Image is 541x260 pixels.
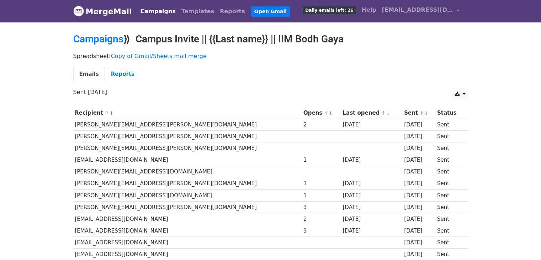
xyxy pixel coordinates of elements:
[404,132,434,141] div: [DATE]
[303,121,339,129] div: 2
[73,225,302,237] td: [EMAIL_ADDRESS][DOMAIN_NAME]
[404,227,434,235] div: [DATE]
[324,110,328,116] a: ↑
[73,131,302,142] td: [PERSON_NAME][EMAIL_ADDRESS][PERSON_NAME][DOMAIN_NAME]
[343,156,401,164] div: [DATE]
[404,156,434,164] div: [DATE]
[343,180,401,188] div: [DATE]
[435,225,464,237] td: Sent
[73,154,302,166] td: [EMAIL_ADDRESS][DOMAIN_NAME]
[435,107,464,119] th: Status
[73,166,302,178] td: [PERSON_NAME][EMAIL_ADDRESS][DOMAIN_NAME]
[303,156,339,164] div: 1
[179,4,217,19] a: Templates
[404,215,434,223] div: [DATE]
[73,107,302,119] th: Recipient
[341,107,403,119] th: Last opened
[435,166,464,178] td: Sent
[404,192,434,200] div: [DATE]
[435,201,464,213] td: Sent
[435,178,464,189] td: Sent
[303,215,339,223] div: 2
[73,4,132,19] a: MergeMail
[303,6,356,14] span: Daily emails left: 26
[404,250,434,259] div: [DATE]
[105,67,140,82] a: Reports
[73,201,302,213] td: [PERSON_NAME][EMAIL_ADDRESS][PERSON_NAME][DOMAIN_NAME]
[402,107,435,119] th: Sent
[105,110,109,116] a: ↑
[379,3,462,20] a: [EMAIL_ADDRESS][DOMAIN_NAME]
[343,227,401,235] div: [DATE]
[424,110,428,116] a: ↓
[73,213,302,225] td: [EMAIL_ADDRESS][DOMAIN_NAME]
[303,227,339,235] div: 3
[73,178,302,189] td: [PERSON_NAME][EMAIL_ADDRESS][PERSON_NAME][DOMAIN_NAME]
[404,203,434,212] div: [DATE]
[217,4,248,19] a: Reports
[420,110,424,116] a: ↑
[303,192,339,200] div: 1
[343,121,401,129] div: [DATE]
[386,110,390,116] a: ↓
[300,3,359,17] a: Daily emails left: 26
[435,237,464,249] td: Sent
[343,192,401,200] div: [DATE]
[435,119,464,131] td: Sent
[505,226,541,260] iframe: Chat Widget
[73,52,468,60] p: Spreadsheet:
[73,189,302,201] td: [PERSON_NAME][EMAIL_ADDRESS][DOMAIN_NAME]
[404,180,434,188] div: [DATE]
[382,6,453,14] span: [EMAIL_ADDRESS][DOMAIN_NAME]
[110,110,113,116] a: ↓
[404,144,434,152] div: [DATE]
[73,237,302,249] td: [EMAIL_ADDRESS][DOMAIN_NAME]
[73,33,468,45] h2: ⟫ Campus Invite || {{Last name}} || IIM Bodh Gaya
[359,3,379,17] a: Help
[73,142,302,154] td: [PERSON_NAME][EMAIL_ADDRESS][PERSON_NAME][DOMAIN_NAME]
[73,6,84,16] img: MergeMail logo
[73,119,302,131] td: [PERSON_NAME][EMAIL_ADDRESS][PERSON_NAME][DOMAIN_NAME]
[435,154,464,166] td: Sent
[435,213,464,225] td: Sent
[343,215,401,223] div: [DATE]
[302,107,341,119] th: Opens
[435,142,464,154] td: Sent
[111,53,207,59] a: Copy of Gmail/Sheets mail merge
[404,239,434,247] div: [DATE]
[404,168,434,176] div: [DATE]
[73,33,123,45] a: Campaigns
[404,121,434,129] div: [DATE]
[73,88,468,96] p: Sent [DATE]
[382,110,386,116] a: ↑
[435,131,464,142] td: Sent
[303,203,339,212] div: 3
[303,180,339,188] div: 1
[329,110,333,116] a: ↓
[251,6,290,17] a: Open Gmail
[435,189,464,201] td: Sent
[73,67,105,82] a: Emails
[343,203,401,212] div: [DATE]
[138,4,179,19] a: Campaigns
